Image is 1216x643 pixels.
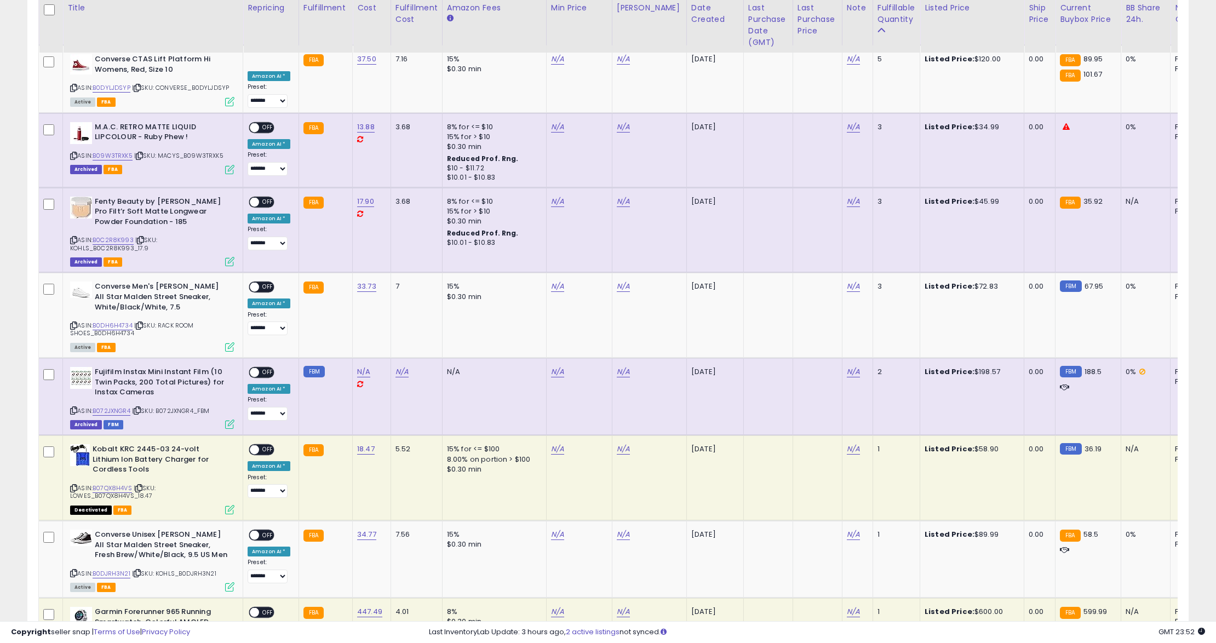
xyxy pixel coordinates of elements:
[1060,607,1080,619] small: FBA
[395,530,434,539] div: 7.56
[1175,282,1211,291] div: FBA: 4
[447,464,538,474] div: $0.30 min
[395,444,434,454] div: 5.52
[303,2,348,14] div: Fulfillment
[447,455,538,464] div: 8.00% on portion > $100
[877,367,911,377] div: 2
[1126,607,1162,617] div: N/A
[357,529,376,540] a: 34.77
[1085,281,1104,291] span: 67.95
[617,281,630,292] a: N/A
[70,54,234,105] div: ASIN:
[847,122,860,133] a: N/A
[1175,607,1211,617] div: FBA: n/a
[248,474,290,498] div: Preset:
[113,506,132,515] span: FBA
[551,444,564,455] a: N/A
[1029,607,1047,617] div: 0.00
[132,83,229,92] span: | SKU: CONVERSE_B0DYLJDSYP
[447,64,538,74] div: $0.30 min
[447,14,454,24] small: Amazon Fees.
[617,122,630,133] a: N/A
[925,281,974,291] b: Listed Price:
[1029,444,1047,454] div: 0.00
[925,122,974,132] b: Listed Price:
[1126,282,1162,291] div: 0%
[691,2,739,25] div: Date Created
[70,54,92,74] img: 31S0Pfh5xqL._SL40_.jpg
[925,606,974,617] b: Listed Price:
[93,444,226,478] b: Kobalt KRC 2445-03 24-volt Lithium Ion Battery Charger for Cordless Tools
[395,607,434,617] div: 4.01
[303,282,324,294] small: FBA
[925,197,1016,206] div: $45.99
[97,583,116,592] span: FBA
[248,559,290,583] div: Preset:
[93,151,133,160] a: B09W3TRXK5
[70,484,156,500] span: | SKU: LOWES_B07QX8H4VS_18.47
[1060,280,1081,292] small: FBM
[70,343,95,352] span: All listings currently available for purchase on Amazon
[134,151,223,160] span: | SKU: MACYS_B09W3TRXK5
[617,196,630,207] a: N/A
[259,123,277,132] span: OFF
[259,531,277,540] span: OFF
[1029,282,1047,291] div: 0.00
[132,569,216,578] span: | SKU: KOHLS_B0DJRH3N21
[877,54,911,64] div: 5
[95,282,228,315] b: Converse Men's [PERSON_NAME] All Star Malden Street Sneaker, White/Black/White, 7.5
[1060,366,1081,377] small: FBM
[1175,122,1211,132] div: FBA: 1
[303,122,324,134] small: FBA
[691,54,735,64] div: [DATE]
[357,2,386,14] div: Cost
[142,627,190,637] a: Privacy Policy
[1083,54,1103,64] span: 89.95
[248,139,290,149] div: Amazon AI *
[1126,197,1162,206] div: N/A
[551,54,564,65] a: N/A
[691,530,735,539] div: [DATE]
[617,606,630,617] a: N/A
[95,122,228,145] b: M.A.C. RETRO MATTE LIQUID LIPCOLOUR - Ruby Phew !
[357,122,375,133] a: 13.88
[925,444,1016,454] div: $58.90
[847,606,860,617] a: N/A
[551,529,564,540] a: N/A
[11,627,190,638] div: seller snap | |
[70,444,90,466] img: 51x4L1iYV9L._SL40_.jpg
[847,366,860,377] a: N/A
[248,384,290,394] div: Amazon AI *
[70,197,234,266] div: ASIN:
[447,228,519,238] b: Reduced Prof. Rng.
[70,444,234,513] div: ASIN:
[303,54,324,66] small: FBA
[447,122,538,132] div: 8% for <= $10
[97,97,116,107] span: FBA
[95,530,228,563] b: Converse Unisex [PERSON_NAME] All Star Malden Street Sneaker, Fresh Brew/White/Black, 9.5 US Men
[248,214,290,223] div: Amazon AI *
[357,444,375,455] a: 18.47
[925,529,974,539] b: Listed Price:
[447,206,538,216] div: 15% for > $10
[551,281,564,292] a: N/A
[1083,529,1099,539] span: 58.5
[395,54,434,64] div: 7.16
[70,530,234,590] div: ASIN:
[67,2,238,14] div: Title
[1029,530,1047,539] div: 0.00
[259,445,277,455] span: OFF
[259,283,277,292] span: OFF
[1029,367,1047,377] div: 0.00
[248,396,290,421] div: Preset:
[11,627,51,637] strong: Copyright
[847,2,868,14] div: Note
[877,444,911,454] div: 1
[925,366,974,377] b: Listed Price:
[70,236,157,252] span: | SKU: KOHLS_B0C2R8K993_17.9
[303,444,324,456] small: FBA
[70,122,234,173] div: ASIN:
[447,607,538,617] div: 8%
[1175,539,1211,549] div: FBM: 2
[95,367,228,400] b: Fujifilm Instax Mini Instant Film (10 Twin Packs, 200 Total Pictures) for Instax Cameras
